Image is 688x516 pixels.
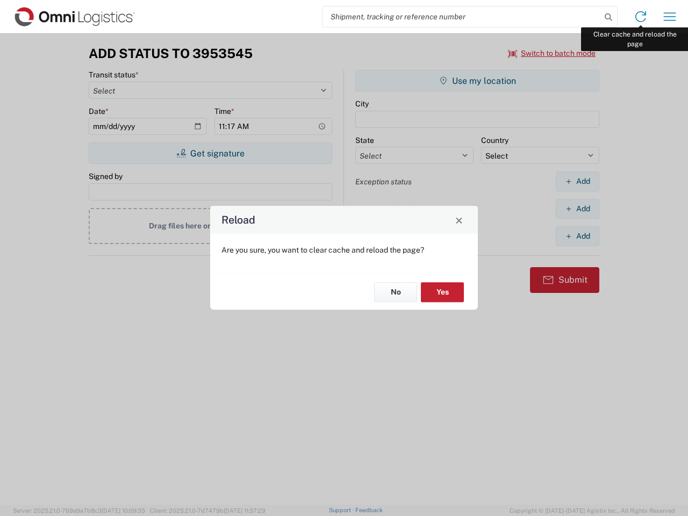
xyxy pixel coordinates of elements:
button: Yes [421,282,464,302]
button: Close [451,212,467,227]
input: Shipment, tracking or reference number [322,6,601,27]
h4: Reload [221,212,255,228]
p: Are you sure, you want to clear cache and reload the page? [221,245,467,255]
button: No [374,282,417,302]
